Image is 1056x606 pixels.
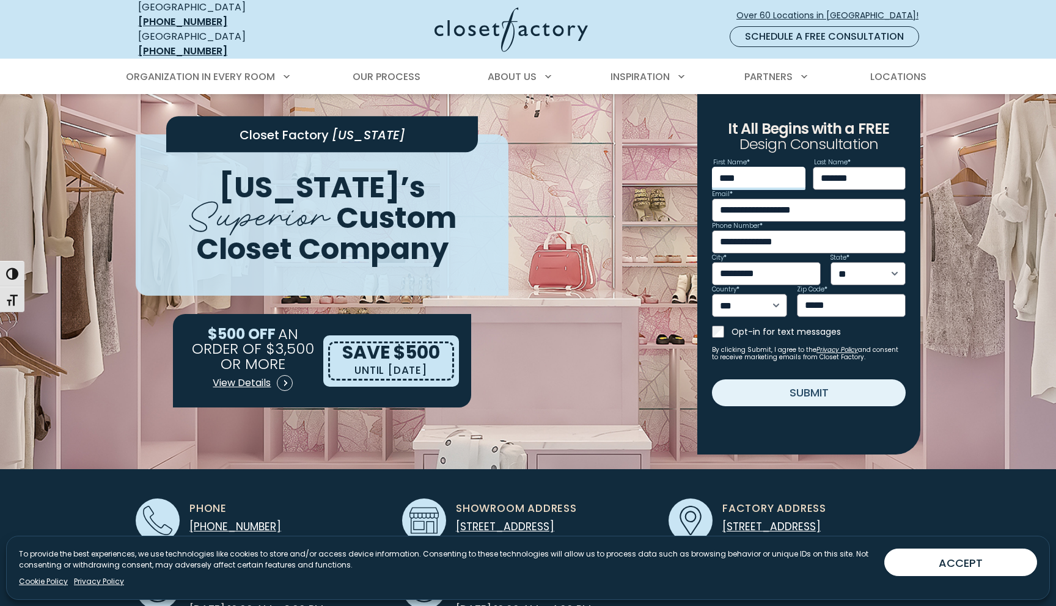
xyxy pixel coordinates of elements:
[722,535,836,550] span: [GEOGRAPHIC_DATA]
[342,339,440,365] span: SAVE $500
[138,15,227,29] a: [PHONE_NUMBER]
[354,362,428,379] p: UNTIL [DATE]
[728,119,889,139] span: It All Begins with a FREE
[219,166,425,207] span: [US_STATE]’s
[712,287,739,293] label: Country
[456,519,631,550] a: [STREET_ADDRESS][US_STATE][GEOGRAPHIC_DATA]
[19,576,68,587] a: Cookie Policy
[332,126,405,143] span: [US_STATE]
[435,7,588,52] img: Closet Factory Logo
[189,519,281,534] a: [PHONE_NUMBER]
[213,376,271,390] span: View Details
[854,535,881,550] span: 11590
[192,323,314,373] span: AN ORDER OF $3,500 OR MORE
[208,323,276,343] span: $500 OFF
[814,159,851,166] label: Last Name
[240,126,329,143] span: Closet Factory
[838,535,851,550] span: NY
[736,9,928,22] span: Over 60 Locations in [GEOGRAPHIC_DATA]!
[189,501,227,517] span: Phone
[713,159,750,166] label: First Name
[117,60,939,94] nav: Primary Menu
[126,70,275,84] span: Organization in Every Room
[488,70,537,84] span: About Us
[712,223,763,229] label: Phone Number
[722,501,826,517] span: Factory Address
[870,70,926,84] span: Locations
[744,70,793,84] span: Partners
[884,549,1037,576] button: ACCEPT
[188,184,329,240] span: Superior
[732,326,906,338] label: Opt-in for text messages
[712,255,727,261] label: City
[138,44,227,58] a: [PHONE_NUMBER]
[797,287,827,293] label: Zip Code
[610,70,670,84] span: Inspiration
[353,70,420,84] span: Our Process
[456,501,577,517] span: Showroom Address
[712,379,906,406] button: Submit
[722,519,821,534] span: [STREET_ADDRESS]
[722,519,881,550] a: [STREET_ADDRESS] [GEOGRAPHIC_DATA],NY 11590
[712,346,906,361] small: By clicking Submit, I agree to the and consent to receive marketing emails from Closet Factory.
[712,191,733,197] label: Email
[138,29,315,59] div: [GEOGRAPHIC_DATA]
[736,5,929,26] a: Over 60 Locations in [GEOGRAPHIC_DATA]!
[816,345,858,354] a: Privacy Policy
[196,197,457,269] span: Custom Closet Company
[212,371,293,395] a: View Details
[19,549,875,571] p: To provide the best experiences, we use technologies like cookies to store and/or access device i...
[74,576,124,587] a: Privacy Policy
[831,255,849,261] label: State
[730,26,919,47] a: Schedule a Free Consultation
[739,134,879,155] span: Design Consultation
